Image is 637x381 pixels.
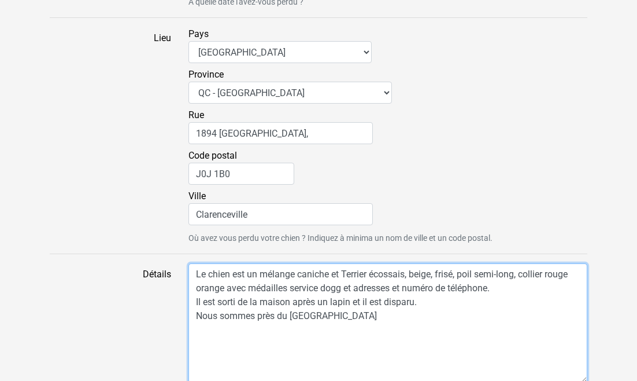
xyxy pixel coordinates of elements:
[41,27,180,244] label: Lieu
[188,68,392,104] label: Province
[188,189,373,225] label: Ville
[188,108,373,144] label: Rue
[188,203,373,225] input: Ville
[188,232,587,244] small: Où avez vous perdu votre chien ? Indiquez à minima un nom de ville et un code postal.
[188,122,373,144] input: Rue
[188,41,372,63] select: Pays
[188,82,392,104] select: Province
[188,149,294,185] label: Code postal
[188,27,372,63] label: Pays
[188,163,294,185] input: Code postal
